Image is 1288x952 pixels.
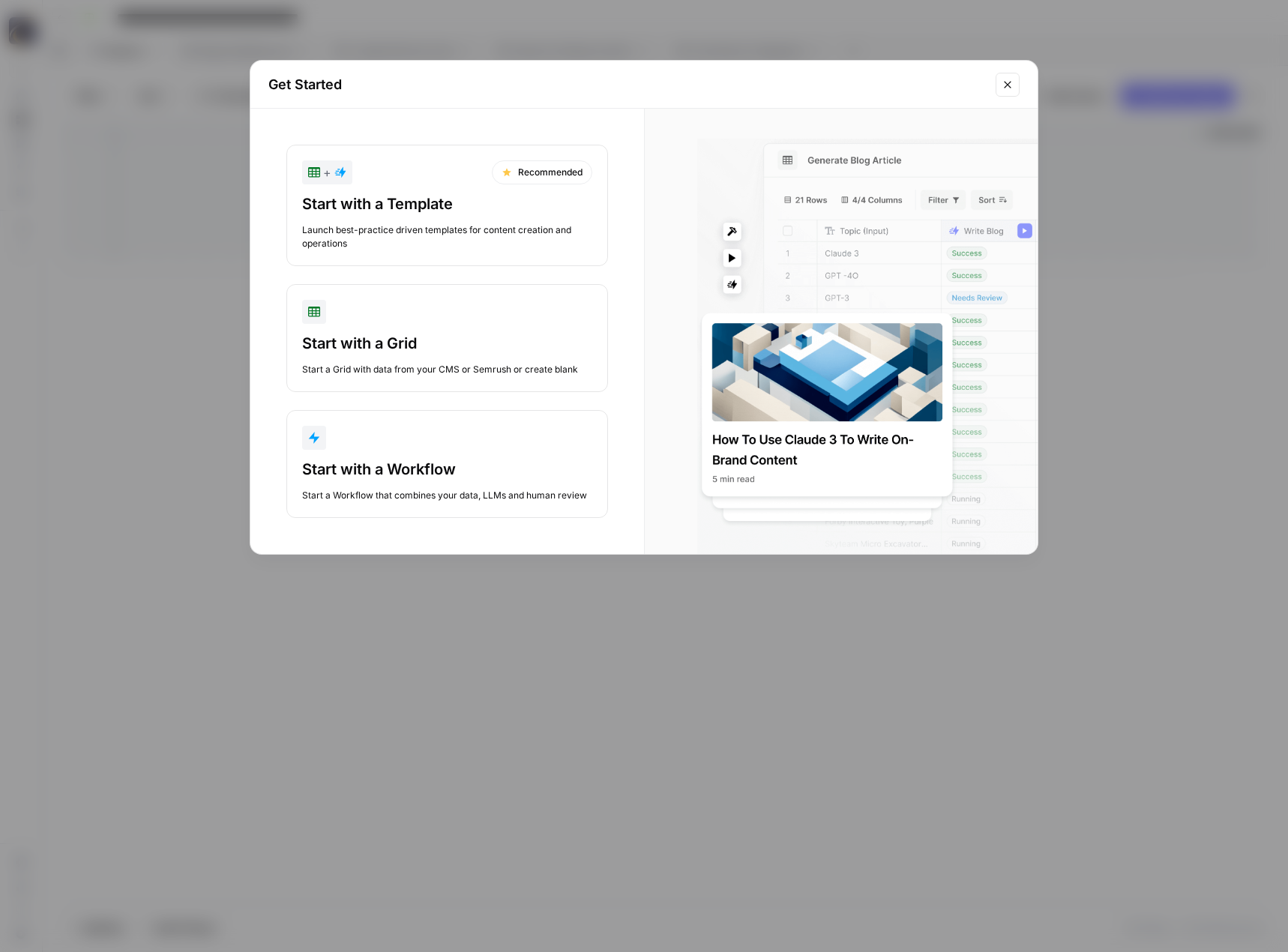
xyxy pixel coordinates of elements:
div: Launch best-practice driven templates for content creation and operations [302,223,592,250]
div: Start with a Workflow [302,459,592,480]
h2: Get Started [268,74,987,95]
button: Start with a GridStart a Grid with data from your CMS or Semrush or create blank [286,284,608,392]
div: Recommended [492,160,592,184]
div: Start a Workflow that combines your data, LLMs and human review [302,489,592,502]
button: +RecommendedStart with a TemplateLaunch best-practice driven templates for content creation and o... [286,145,608,266]
div: Start with a Grid [302,333,592,354]
div: + [308,163,346,181]
div: Start a Grid with data from your CMS or Semrush or create blank [302,363,592,376]
button: Start with a WorkflowStart a Workflow that combines your data, LLMs and human review [286,410,608,518]
button: Close modal [996,73,1020,97]
div: Start with a Template [302,193,592,214]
